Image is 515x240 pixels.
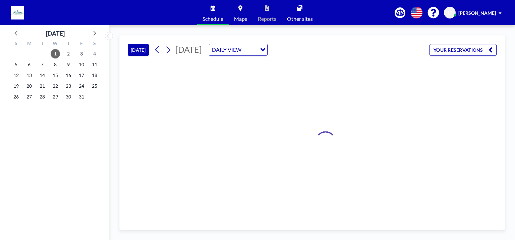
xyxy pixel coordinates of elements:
span: [DATE] [175,44,202,54]
span: Tuesday, October 7, 2025 [38,60,47,69]
span: Tuesday, October 21, 2025 [38,81,47,91]
span: Tuesday, October 14, 2025 [38,71,47,80]
span: Friday, October 3, 2025 [77,49,86,58]
span: Monday, October 6, 2025 [24,60,34,69]
span: [PERSON_NAME] [458,10,496,16]
span: Friday, October 17, 2025 [77,71,86,80]
div: W [49,40,62,48]
span: Sunday, October 5, 2025 [11,60,21,69]
div: T [62,40,75,48]
span: Tuesday, October 28, 2025 [38,92,47,102]
div: Search for option [209,44,267,55]
span: Saturday, October 11, 2025 [90,60,99,69]
span: Saturday, October 18, 2025 [90,71,99,80]
button: [DATE] [128,44,149,56]
div: F [75,40,88,48]
div: S [88,40,101,48]
span: DAILY VIEW [211,45,243,54]
span: Monday, October 27, 2025 [24,92,34,102]
span: Wednesday, October 1, 2025 [51,49,60,58]
div: [DATE] [46,29,65,38]
span: Schedule [203,16,223,22]
span: Sunday, October 12, 2025 [11,71,21,80]
span: Friday, October 31, 2025 [77,92,86,102]
span: Saturday, October 4, 2025 [90,49,99,58]
span: Wednesday, October 15, 2025 [51,71,60,80]
span: Wednesday, October 8, 2025 [51,60,60,69]
span: Monday, October 20, 2025 [24,81,34,91]
div: T [36,40,49,48]
span: Friday, October 10, 2025 [77,60,86,69]
span: Thursday, October 9, 2025 [64,60,73,69]
span: Thursday, October 30, 2025 [64,92,73,102]
span: Saturday, October 25, 2025 [90,81,99,91]
span: Thursday, October 16, 2025 [64,71,73,80]
div: S [10,40,23,48]
input: Search for option [243,45,256,54]
span: Sunday, October 26, 2025 [11,92,21,102]
span: Other sites [287,16,313,22]
span: Friday, October 24, 2025 [77,81,86,91]
img: organization-logo [11,6,24,19]
span: Wednesday, October 22, 2025 [51,81,60,91]
span: Sunday, October 19, 2025 [11,81,21,91]
button: YOUR RESERVATIONS [430,44,497,56]
span: Reports [258,16,276,22]
span: Thursday, October 2, 2025 [64,49,73,58]
span: Monday, October 13, 2025 [24,71,34,80]
span: LT [448,10,452,16]
span: Thursday, October 23, 2025 [64,81,73,91]
span: Wednesday, October 29, 2025 [51,92,60,102]
span: Maps [234,16,247,22]
div: M [23,40,36,48]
